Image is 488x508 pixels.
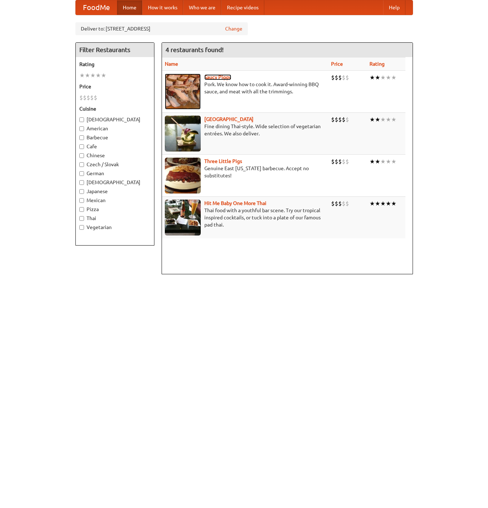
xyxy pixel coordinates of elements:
[370,200,375,208] li: ★
[380,200,386,208] li: ★
[79,94,83,102] li: $
[165,74,201,109] img: saucy.jpg
[79,198,84,203] input: Mexican
[79,61,150,68] h5: Rating
[345,158,349,166] li: $
[79,126,84,131] input: American
[204,200,266,206] a: Hit Me Baby One More Thai
[345,200,349,208] li: $
[391,158,396,166] li: ★
[386,116,391,123] li: ★
[391,116,396,123] li: ★
[380,158,386,166] li: ★
[338,158,342,166] li: $
[345,116,349,123] li: $
[79,188,150,195] label: Japanese
[221,0,264,15] a: Recipe videos
[76,43,154,57] h4: Filter Restaurants
[165,61,178,67] a: Name
[165,207,326,228] p: Thai food with a youthful bar scene. Try our tropical inspired cocktails, or tuck into a plate of...
[342,116,345,123] li: $
[79,216,84,221] input: Thai
[331,200,335,208] li: $
[342,158,345,166] li: $
[225,25,242,32] a: Change
[383,0,405,15] a: Help
[391,74,396,81] li: ★
[204,74,231,80] a: Saucy Piggy
[370,61,385,67] a: Rating
[79,179,150,186] label: [DEMOGRAPHIC_DATA]
[79,105,150,112] h5: Cuisine
[165,200,201,236] img: babythai.jpg
[79,180,84,185] input: [DEMOGRAPHIC_DATA]
[90,71,96,79] li: ★
[338,74,342,81] li: $
[165,81,326,95] p: Pork. We know how to cook it. Award-winning BBQ sauce, and meat with all the trimmings.
[79,116,150,123] label: [DEMOGRAPHIC_DATA]
[142,0,183,15] a: How it works
[386,158,391,166] li: ★
[375,158,380,166] li: ★
[380,74,386,81] li: ★
[370,74,375,81] li: ★
[370,116,375,123] li: ★
[391,200,396,208] li: ★
[380,116,386,123] li: ★
[79,161,150,168] label: Czech / Slovak
[335,116,338,123] li: $
[117,0,142,15] a: Home
[90,94,94,102] li: $
[79,215,150,222] label: Thai
[204,158,242,164] a: Three Little Pigs
[79,171,84,176] input: German
[331,61,343,67] a: Price
[76,0,117,15] a: FoodMe
[79,197,150,204] label: Mexican
[375,116,380,123] li: ★
[331,116,335,123] li: $
[331,74,335,81] li: $
[342,74,345,81] li: $
[204,116,254,122] a: [GEOGRAPHIC_DATA]
[335,200,338,208] li: $
[79,225,84,230] input: Vegetarian
[79,153,84,158] input: Chinese
[79,134,150,141] label: Barbecue
[165,123,326,137] p: Fine dining Thai-style. Wide selection of vegetarian entrées. We also deliver.
[79,135,84,140] input: Barbecue
[338,200,342,208] li: $
[331,158,335,166] li: $
[370,158,375,166] li: ★
[79,83,150,90] h5: Price
[101,71,106,79] li: ★
[165,116,201,152] img: satay.jpg
[79,170,150,177] label: German
[79,224,150,231] label: Vegetarian
[165,158,201,194] img: littlepigs.jpg
[96,71,101,79] li: ★
[386,200,391,208] li: ★
[83,94,87,102] li: $
[79,152,150,159] label: Chinese
[87,94,90,102] li: $
[79,207,84,212] input: Pizza
[79,189,84,194] input: Japanese
[345,74,349,81] li: $
[375,74,380,81] li: ★
[375,200,380,208] li: ★
[79,143,150,150] label: Cafe
[166,46,224,53] ng-pluralize: 4 restaurants found!
[79,162,84,167] input: Czech / Slovak
[165,165,326,179] p: Genuine East [US_STATE] barbecue. Accept no substitutes!
[335,158,338,166] li: $
[79,144,84,149] input: Cafe
[79,206,150,213] label: Pizza
[338,116,342,123] li: $
[79,125,150,132] label: American
[183,0,221,15] a: Who we are
[75,22,248,35] div: Deliver to: [STREET_ADDRESS]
